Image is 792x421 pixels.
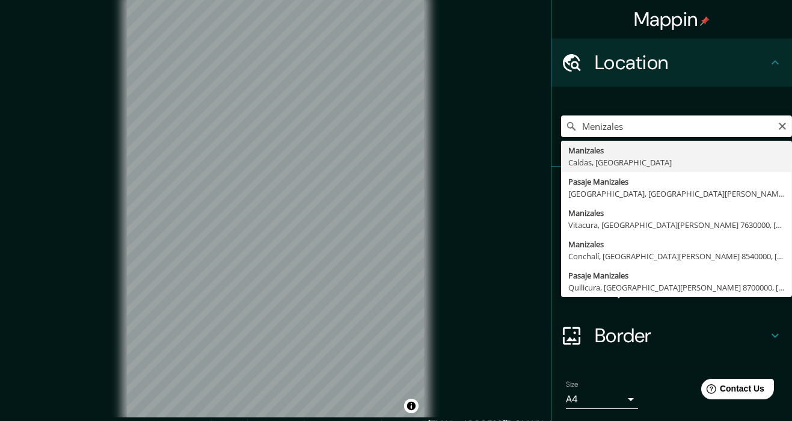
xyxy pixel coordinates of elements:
div: [GEOGRAPHIC_DATA], [GEOGRAPHIC_DATA][PERSON_NAME] 7910000, [GEOGRAPHIC_DATA] [568,188,785,200]
div: Location [551,38,792,87]
input: Pick your city or area [561,115,792,137]
div: Manizales [568,207,785,219]
button: Toggle attribution [404,399,419,413]
div: Caldas, [GEOGRAPHIC_DATA] [568,156,785,168]
button: Clear [778,120,787,131]
div: Border [551,312,792,360]
div: Pasaje Manizales [568,269,785,281]
div: A4 [566,390,638,409]
div: Pasaje Manizales [568,176,785,188]
div: Layout [551,263,792,312]
div: Style [551,215,792,263]
img: pin-icon.png [700,16,710,26]
h4: Border [595,324,768,348]
h4: Mappin [634,7,710,31]
div: Manizales [568,238,785,250]
div: Manizales [568,144,785,156]
iframe: Help widget launcher [685,374,779,408]
h4: Location [595,51,768,75]
label: Size [566,380,579,390]
div: Quilicura, [GEOGRAPHIC_DATA][PERSON_NAME] 8700000, [GEOGRAPHIC_DATA] [568,281,785,293]
div: Conchalí, [GEOGRAPHIC_DATA][PERSON_NAME] 8540000, [GEOGRAPHIC_DATA] [568,250,785,262]
h4: Layout [595,275,768,300]
div: Vitacura, [GEOGRAPHIC_DATA][PERSON_NAME] 7630000, [GEOGRAPHIC_DATA] [568,219,785,231]
div: Pins [551,167,792,215]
